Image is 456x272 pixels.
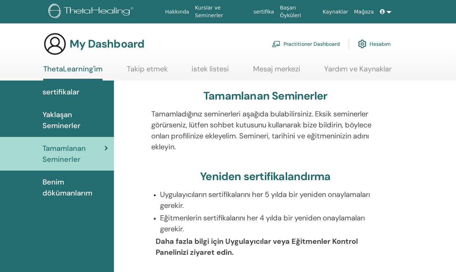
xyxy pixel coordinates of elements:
h3: Yeniden sertifikalandırma [200,170,330,183]
img: cog.svg [358,38,367,50]
a: istek listesi [192,64,229,79]
h3: My Dashboard [70,37,144,51]
p: Uygulayıcıların sertifikalarını her 5 yılda bir yeniden onaylamaları gerekir. [160,189,379,211]
a: Hakkında [162,5,192,19]
a: sertifika [251,5,277,19]
a: Kurslar ve Seminerler [192,1,251,22]
a: Mağaza [351,5,377,19]
h3: Tamamlanan Seminerler [203,89,327,103]
a: Takip etmek [127,64,168,79]
a: Hesabım [358,36,391,52]
img: logo.png [48,4,136,20]
span: sertifikalar [42,86,79,97]
a: Practitioner Dashboard [272,36,340,52]
img: generic-user-icon.jpg [43,32,67,56]
span: Benim dökümanlarım [42,176,108,198]
a: Mesaj merkezi [253,64,300,79]
span: Tamamlanan Seminerler [42,143,104,165]
p: Tamamladığınız seminerleri aşağıda bulabilirsiniz. Eksik seminerler görürseniz, lütfen sohbet kut... [151,108,379,152]
a: Yardım ve Kaynaklar [324,64,392,79]
a: Kaynaklar [320,5,351,19]
img: chalkboard-teacher.svg [272,41,281,47]
a: Başarı Öyküleri [277,1,320,22]
b: Daha fazla bilgi için Uygulayıcılar veya Eğitmenler Kontrol Panelinizi ziyaret edin. [156,236,358,257]
a: ThetaLearning'im [43,64,103,81]
span: Yaklaşan Seminerler [42,109,108,131]
p: Eğitmenlerin sertifikalarını her 4 yılda bir yeniden onaylamaları gerekir. [160,212,379,234]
